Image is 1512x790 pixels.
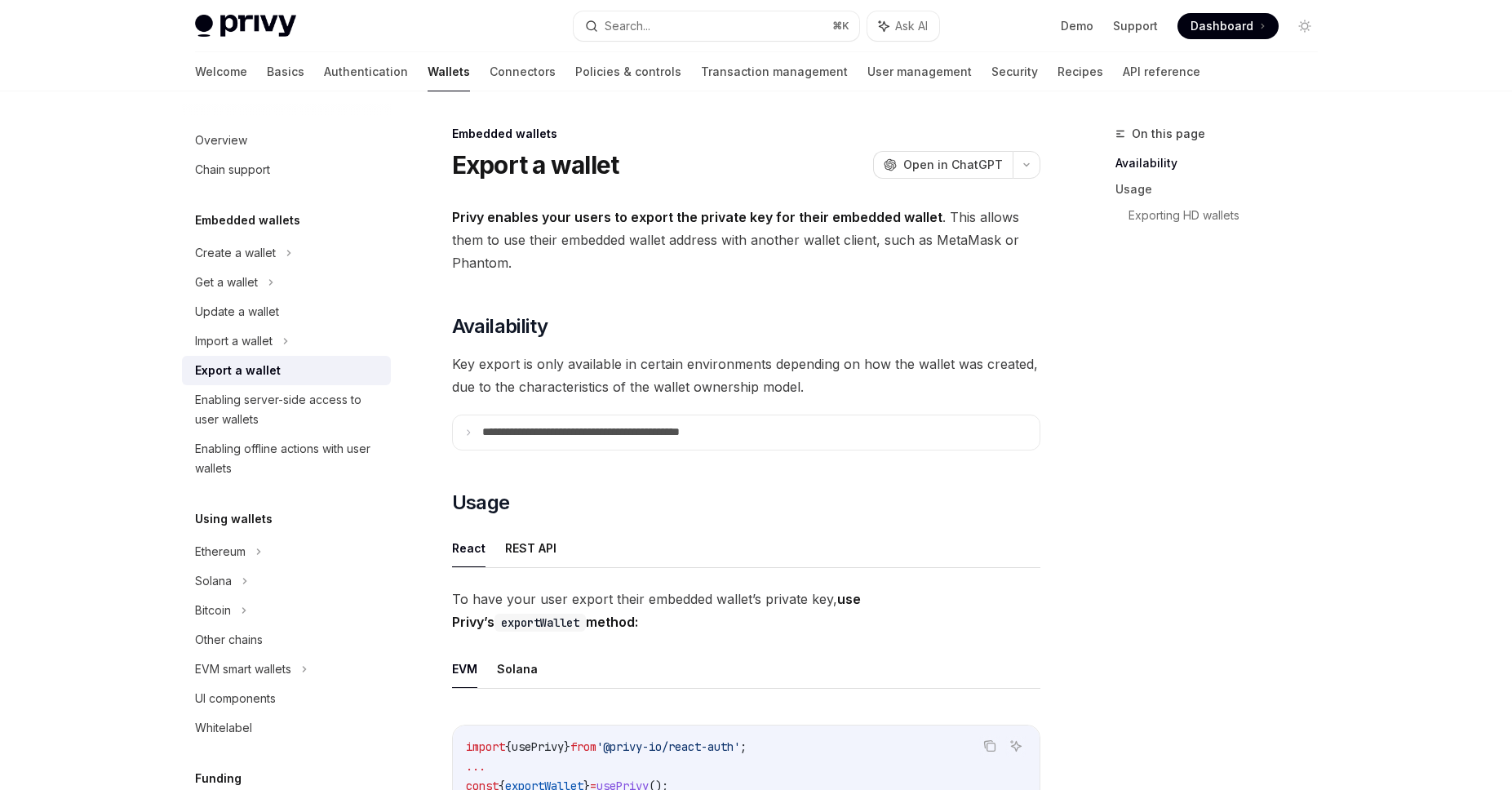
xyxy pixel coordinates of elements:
div: Embedded wallets [452,126,1040,142]
a: Support [1113,18,1158,34]
span: ⌘ K [832,20,849,33]
span: } [564,739,570,754]
button: React [452,529,486,567]
a: UI components [182,684,391,713]
a: Transaction management [701,52,848,91]
span: Usage [452,490,510,516]
span: Ask AI [895,18,928,34]
a: Enabling offline actions with user wallets [182,434,391,483]
div: Import a wallet [195,331,273,351]
span: Dashboard [1191,18,1253,34]
div: Solana [195,571,232,591]
button: Copy the contents from the code block [979,735,1000,757]
a: Chain support [182,155,391,184]
span: ... [466,759,486,774]
h5: Embedded wallets [195,211,300,230]
button: Ask AI [867,11,939,41]
a: Demo [1061,18,1093,34]
div: Update a wallet [195,302,279,322]
span: import [466,739,505,754]
span: { [505,739,512,754]
button: Solana [497,650,538,688]
span: Availability [452,313,548,340]
a: Security [991,52,1038,91]
div: EVM smart wallets [195,659,291,679]
button: REST API [505,529,556,567]
span: Open in ChatGPT [903,157,1003,173]
a: Whitelabel [182,713,391,743]
span: To have your user export their embedded wallet’s private key, [452,588,1040,633]
div: Enabling server-side access to user wallets [195,390,381,429]
div: Get a wallet [195,273,258,292]
a: Wallets [428,52,470,91]
a: Overview [182,126,391,155]
span: '@privy-io/react-auth' [596,739,740,754]
img: light logo [195,15,296,38]
a: Enabling server-side access to user wallets [182,385,391,434]
a: Authentication [324,52,408,91]
h5: Funding [195,769,242,788]
code: exportWallet [494,614,586,632]
strong: Privy enables your users to export the private key for their embedded wallet [452,209,942,225]
div: Enabling offline actions with user wallets [195,439,381,478]
span: usePrivy [512,739,564,754]
span: . This allows them to use their embedded wallet address with another wallet client, such as MetaM... [452,206,1040,274]
button: Toggle dark mode [1292,13,1318,39]
button: EVM [452,650,477,688]
a: Usage [1115,176,1331,202]
div: Bitcoin [195,601,231,620]
button: Ask AI [1005,735,1026,757]
a: Availability [1115,150,1331,176]
div: Ethereum [195,542,246,561]
a: Other chains [182,625,391,655]
div: Whitelabel [195,718,252,738]
a: API reference [1123,52,1200,91]
a: Welcome [195,52,247,91]
a: Export a wallet [182,356,391,385]
div: Search... [605,16,650,36]
a: User management [867,52,972,91]
div: Export a wallet [195,361,281,380]
span: Key export is only available in certain environments depending on how the wallet was created, due... [452,353,1040,398]
span: On this page [1132,124,1205,144]
a: Connectors [490,52,556,91]
a: Basics [267,52,304,91]
h1: Export a wallet [452,150,619,180]
button: Search...⌘K [574,11,859,41]
div: Chain support [195,160,270,180]
a: Policies & controls [575,52,681,91]
div: Other chains [195,630,263,650]
span: from [570,739,596,754]
div: Create a wallet [195,243,276,263]
div: Overview [195,131,247,150]
a: Update a wallet [182,297,391,326]
span: ; [740,739,747,754]
a: Recipes [1058,52,1103,91]
div: UI components [195,689,276,708]
button: Open in ChatGPT [873,151,1013,179]
a: Exporting HD wallets [1128,202,1331,229]
h5: Using wallets [195,509,273,529]
a: Dashboard [1177,13,1279,39]
strong: use Privy’s method: [452,591,861,630]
